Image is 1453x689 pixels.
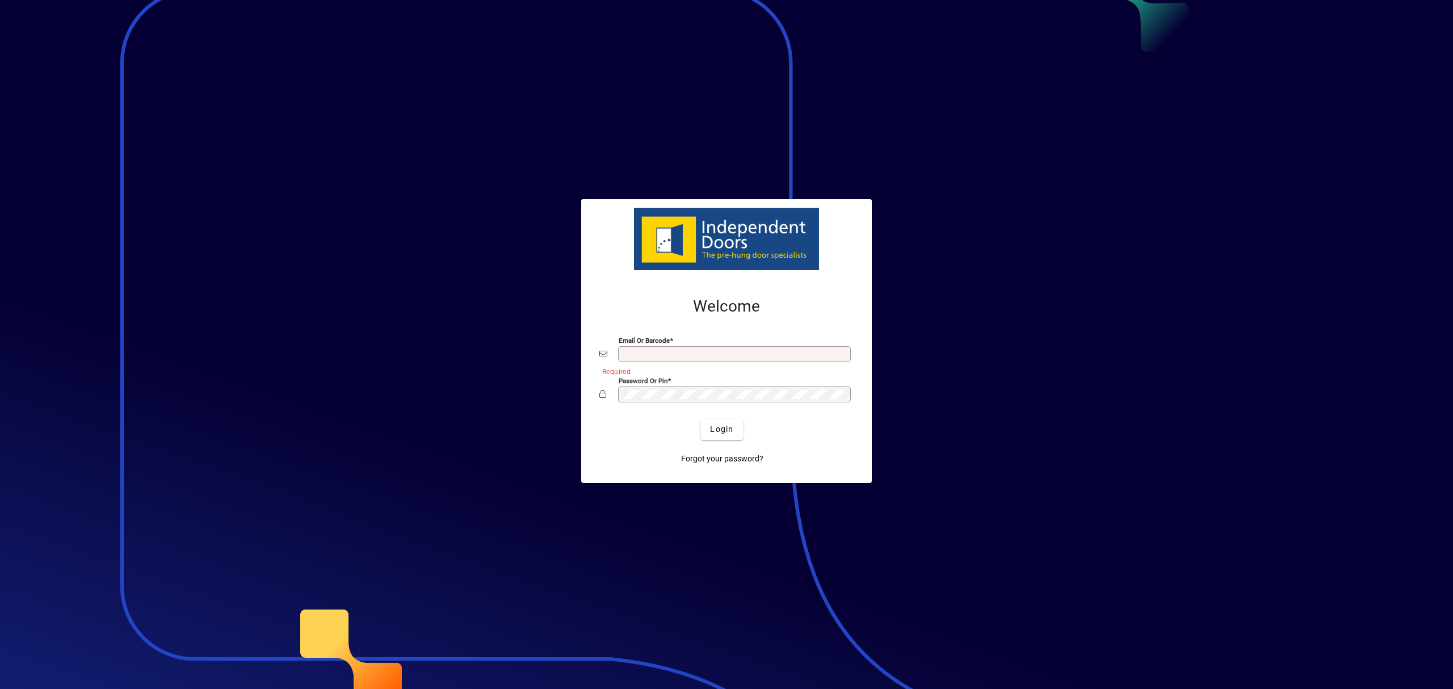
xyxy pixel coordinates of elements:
mat-label: Email or Barcode [619,336,670,344]
button: Login [701,419,742,440]
mat-error: Required [602,365,845,377]
span: Login [710,423,733,435]
mat-label: Password or Pin [619,376,667,384]
a: Forgot your password? [677,449,768,469]
h2: Welcome [599,297,854,316]
span: Forgot your password? [681,453,763,465]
